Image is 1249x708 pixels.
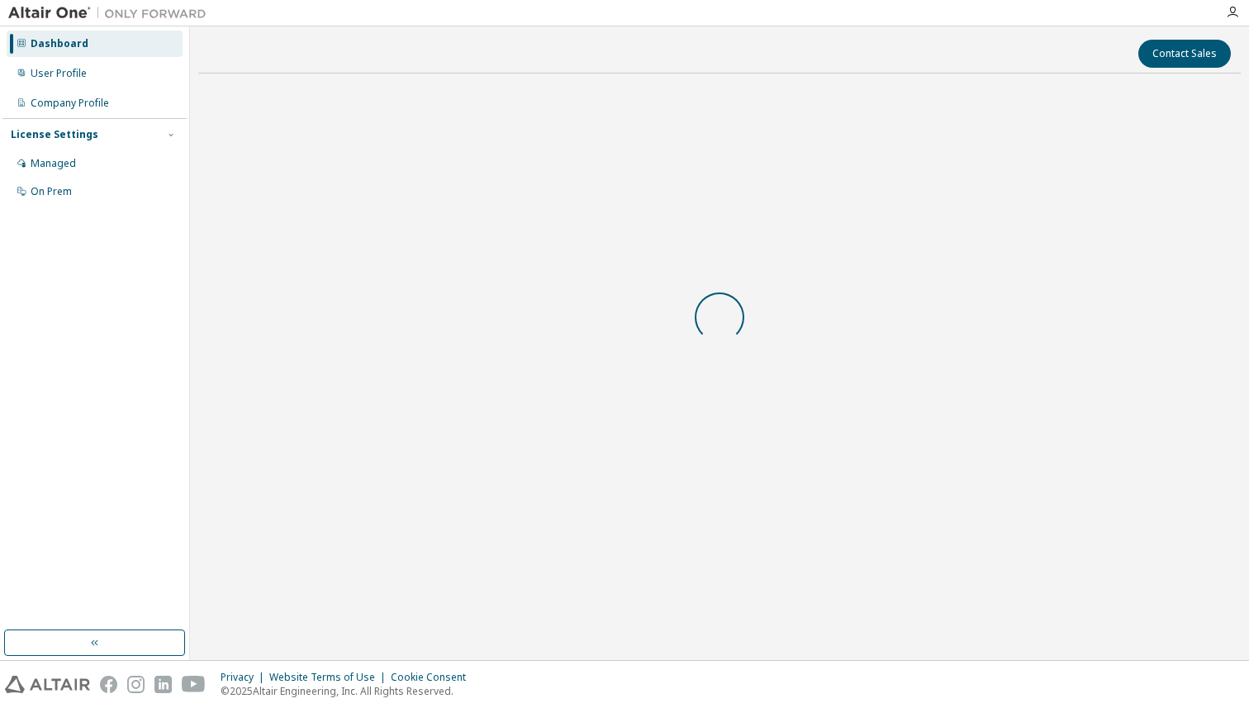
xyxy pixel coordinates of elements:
div: User Profile [31,67,87,80]
img: instagram.svg [127,676,145,693]
img: linkedin.svg [154,676,172,693]
div: Website Terms of Use [269,671,391,684]
div: On Prem [31,185,72,198]
div: Privacy [221,671,269,684]
img: youtube.svg [182,676,206,693]
img: facebook.svg [100,676,117,693]
img: Altair One [8,5,215,21]
div: Company Profile [31,97,109,110]
div: Managed [31,157,76,170]
button: Contact Sales [1138,40,1231,68]
div: Dashboard [31,37,88,50]
p: © 2025 Altair Engineering, Inc. All Rights Reserved. [221,684,476,698]
img: altair_logo.svg [5,676,90,693]
div: License Settings [11,128,98,141]
div: Cookie Consent [391,671,476,684]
